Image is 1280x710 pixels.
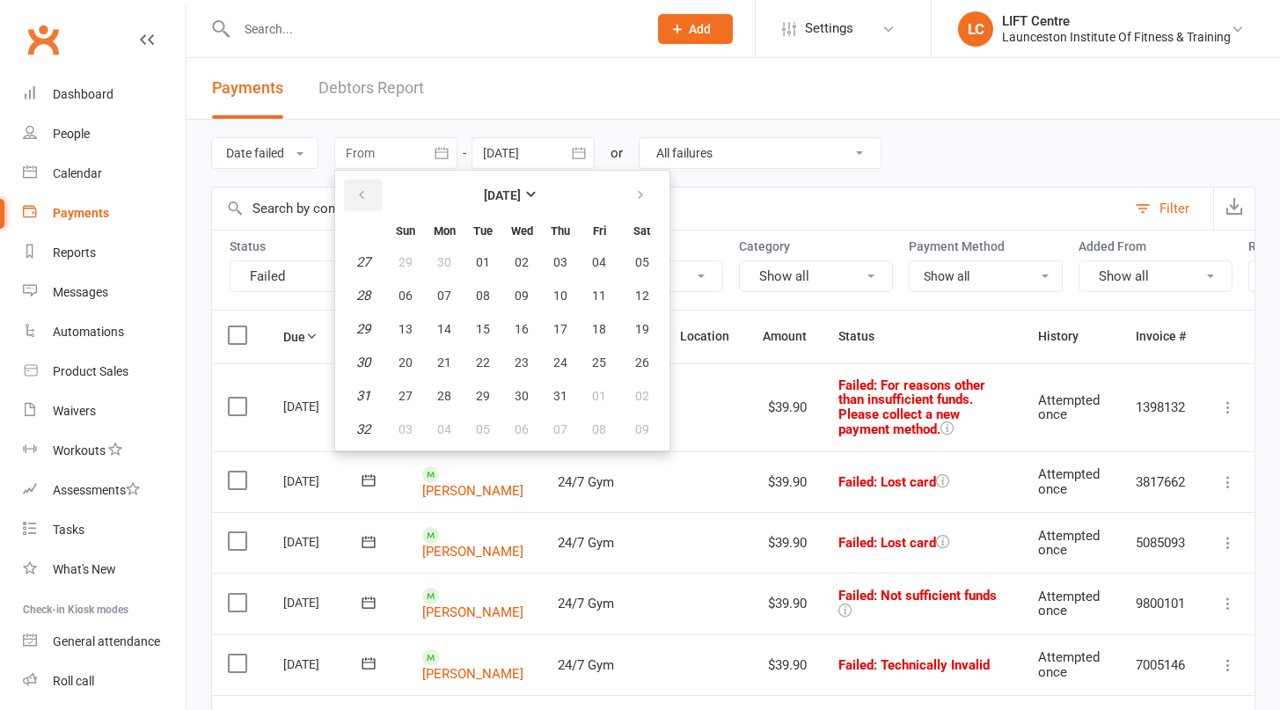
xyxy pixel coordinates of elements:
td: $39.90 [745,512,823,573]
span: 28 [437,389,451,403]
button: 25 [581,347,618,378]
button: 06 [503,414,540,445]
button: Show all [1079,260,1232,292]
span: 24 [553,355,567,370]
td: $39.90 [745,573,823,633]
button: 09 [503,280,540,311]
a: Dashboard [23,75,186,114]
button: 28 [426,380,463,412]
button: 05 [619,246,664,278]
div: Automations [53,325,124,339]
small: Monday [434,224,456,238]
div: Filter [1159,198,1189,219]
input: Search... [231,17,635,41]
span: : Technically Invalid [874,657,990,673]
button: 14 [426,313,463,345]
span: 29 [399,255,413,269]
div: People [53,127,90,141]
td: 1398132 [1120,363,1202,451]
div: General attendance [53,634,160,648]
small: Friday [593,224,606,238]
button: 23 [503,347,540,378]
button: 31 [542,380,579,412]
input: Search by contact name or invoice number [212,187,1126,230]
div: or [611,143,623,164]
button: 11 [581,280,618,311]
span: Attempted once [1038,589,1100,619]
span: Failed [838,474,936,490]
em: 29 [356,321,370,337]
button: 04 [426,414,463,445]
a: General attendance kiosk mode [23,622,186,662]
span: 09 [515,289,529,303]
button: 06 [387,280,424,311]
span: 17 [553,322,567,336]
span: Failed [838,588,997,604]
span: 24/7 Gym [558,657,614,673]
button: 03 [542,246,579,278]
button: 09 [619,414,664,445]
a: Product Sales [23,352,186,392]
th: History [1022,311,1120,362]
a: Roll call [23,662,186,701]
small: Wednesday [511,224,533,238]
button: 17 [542,313,579,345]
td: $39.90 [745,363,823,451]
span: Payments [212,78,283,97]
div: Launceston Institute Of Fitness & Training [1002,29,1231,45]
button: Add [658,14,733,44]
button: 04 [581,246,618,278]
span: : Lost card [874,474,936,490]
a: Waivers [23,392,186,431]
button: Payments [212,58,283,119]
a: [PERSON_NAME] [422,544,523,560]
td: 7005146 [1120,634,1202,695]
span: 01 [592,389,606,403]
span: 24/7 Gym [558,474,614,490]
span: 03 [399,422,413,436]
div: [DATE] [283,392,364,420]
button: 19 [619,313,664,345]
th: Amount [745,311,823,362]
span: 06 [399,289,413,303]
span: 23 [515,355,529,370]
span: 11 [592,289,606,303]
div: Assessments [53,483,140,497]
em: 28 [356,288,370,304]
span: 08 [592,422,606,436]
em: 30 [356,355,370,370]
a: What's New [23,550,186,589]
span: 06 [515,422,529,436]
button: 02 [619,380,664,412]
span: 05 [476,422,490,436]
div: Product Sales [53,364,128,378]
small: Saturday [633,224,650,238]
span: 02 [515,255,529,269]
label: Added From [1079,239,1232,253]
span: 02 [635,389,649,403]
button: 29 [464,380,501,412]
th: Due [267,311,406,362]
span: Attempted once [1038,466,1100,497]
span: 07 [437,289,451,303]
label: Category [739,239,893,253]
span: Failed [838,657,990,673]
div: [DATE] [283,589,364,616]
span: 16 [515,322,529,336]
span: 20 [399,355,413,370]
span: 01 [476,255,490,269]
small: Thursday [551,224,570,238]
button: 02 [503,246,540,278]
button: 07 [542,414,579,445]
div: Roll call [53,674,94,688]
span: 04 [592,255,606,269]
span: Attempted once [1038,528,1100,559]
button: Date failed [211,137,318,169]
button: 30 [503,380,540,412]
button: 30 [426,246,463,278]
button: 27 [387,380,424,412]
button: 15 [464,313,501,345]
a: [PERSON_NAME] [422,604,523,620]
button: 24 [542,347,579,378]
div: Waivers [53,404,96,418]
